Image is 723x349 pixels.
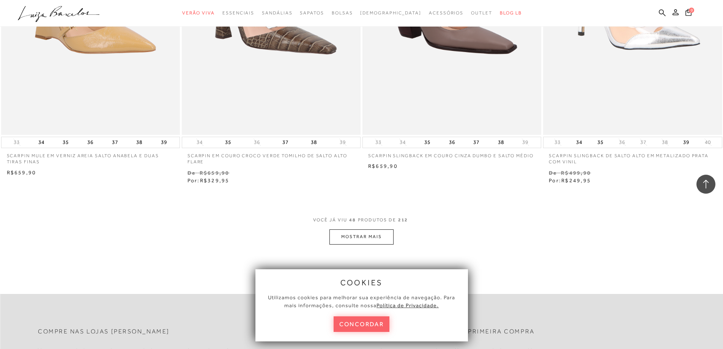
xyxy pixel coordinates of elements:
small: De [549,170,557,176]
button: 39 [159,137,169,148]
span: R$659,90 [368,163,398,169]
span: Verão Viva [182,10,215,16]
button: 35 [60,137,71,148]
a: noSubCategoriesText [471,6,492,20]
span: Por: [187,177,230,183]
a: SCARPIN SLINGBACK DE SALTO ALTO EM METALIZADO PRATA COM VINIL [543,148,722,166]
a: BLOG LB [500,6,522,20]
button: 33 [373,139,384,146]
button: 38 [309,137,319,148]
span: R$659,90 [7,169,36,175]
button: 37 [638,139,649,146]
button: 38 [660,139,670,146]
span: 212 [398,217,408,223]
button: 39 [520,139,531,146]
button: 34 [574,137,584,148]
a: noSubCategoriesText [429,6,463,20]
span: cookies [340,278,383,287]
span: Sandálias [262,10,292,16]
span: Acessórios [429,10,463,16]
a: noSubCategoriesText [222,6,254,20]
span: Por: [549,177,591,183]
span: Utilizamos cookies para melhorar sua experiência de navegação. Para mais informações, consulte nossa [268,294,455,308]
button: concordar [334,316,390,332]
a: Política de Privacidade. [376,302,439,308]
button: 34 [194,139,205,146]
button: 34 [397,139,408,146]
span: Essenciais [222,10,254,16]
a: noSubCategoriesText [182,6,215,20]
button: 39 [337,139,348,146]
a: SCARPIN SLINGBACK EM COURO CINZA DUMBO E SALTO MÉDIO [362,148,541,159]
button: 38 [134,137,145,148]
a: noSubCategoriesText [300,6,324,20]
a: noSubCategoriesText [262,6,292,20]
span: Outlet [471,10,492,16]
button: 35 [223,137,233,148]
span: BLOG LB [500,10,522,16]
span: R$249,95 [561,177,591,183]
small: R$499,90 [561,170,591,176]
button: 40 [703,139,713,146]
span: 0 [689,8,694,13]
a: noSubCategoriesText [360,6,421,20]
span: 48 [349,217,356,223]
button: 0 [683,8,694,19]
button: 37 [471,137,482,148]
button: 37 [280,137,291,148]
button: 35 [422,137,433,148]
button: 36 [85,137,96,148]
span: Sapatos [300,10,324,16]
button: 37 [110,137,120,148]
span: R$329,95 [200,177,230,183]
h2: Compre nas lojas [PERSON_NAME] [38,328,170,335]
button: 33 [552,139,563,146]
button: 39 [681,137,691,148]
a: SCARPIN EM COURO CROCO VERDE TOMILHO DE SALTO ALTO FLARE [182,148,361,166]
span: VOCÊ JÁ VIU PRODUTOS DE [313,217,410,223]
button: 34 [36,137,47,148]
button: MOSTRAR MAIS [329,229,393,244]
span: Bolsas [332,10,353,16]
button: 36 [617,139,627,146]
button: 36 [447,137,457,148]
button: 38 [496,137,506,148]
span: [DEMOGRAPHIC_DATA] [360,10,421,16]
a: SCARPIN MULE EM VERNIZ AREIA SALTO ANABELA E DUAS TIRAS FINAS [1,148,180,166]
small: R$659,90 [200,170,230,176]
small: De [187,170,195,176]
button: 36 [252,139,262,146]
button: 35 [595,137,606,148]
button: 33 [11,139,22,146]
a: noSubCategoriesText [332,6,353,20]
